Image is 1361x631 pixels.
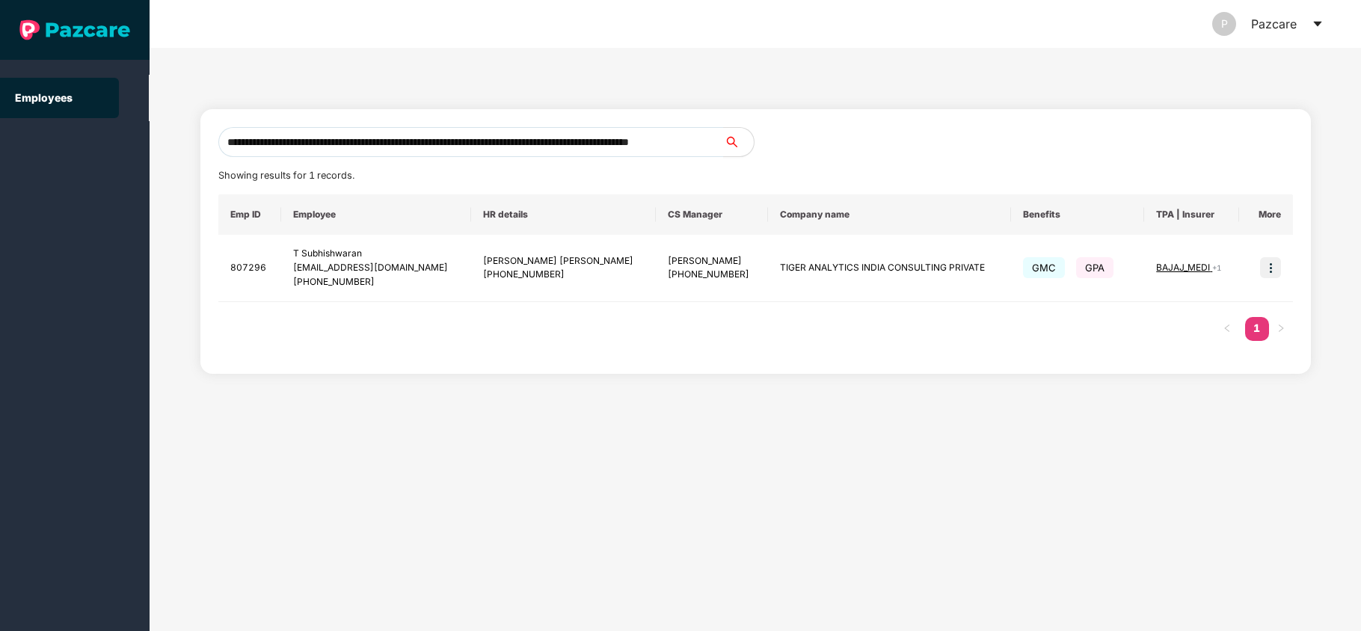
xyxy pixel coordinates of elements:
[1245,317,1269,341] li: 1
[218,194,282,235] th: Emp ID
[1269,317,1293,341] button: right
[471,194,656,235] th: HR details
[723,136,754,148] span: search
[1269,317,1293,341] li: Next Page
[483,254,644,268] div: [PERSON_NAME] [PERSON_NAME]
[1011,194,1144,235] th: Benefits
[1023,257,1065,278] span: GMC
[15,91,73,104] a: Employees
[723,127,755,157] button: search
[218,170,354,181] span: Showing results for 1 records.
[1245,317,1269,339] a: 1
[1212,263,1221,272] span: + 1
[1223,324,1232,333] span: left
[668,268,756,282] div: [PHONE_NUMBER]
[1312,18,1324,30] span: caret-down
[1239,194,1293,235] th: More
[768,194,1011,235] th: Company name
[768,235,1011,302] td: TIGER ANALYTICS INDIA CONSULTING PRIVATE
[656,194,768,235] th: CS Manager
[293,247,459,261] div: T Subhishwaran
[1144,194,1238,235] th: TPA | Insurer
[483,268,644,282] div: [PHONE_NUMBER]
[1215,317,1239,341] button: left
[1260,257,1281,278] img: icon
[1076,257,1113,278] span: GPA
[281,194,471,235] th: Employee
[1156,262,1212,273] span: BAJAJ_MEDI
[1215,317,1239,341] li: Previous Page
[293,261,459,275] div: [EMAIL_ADDRESS][DOMAIN_NAME]
[1276,324,1285,333] span: right
[668,254,756,268] div: [PERSON_NAME]
[1221,12,1228,36] span: P
[293,275,459,289] div: [PHONE_NUMBER]
[218,235,282,302] td: 807296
